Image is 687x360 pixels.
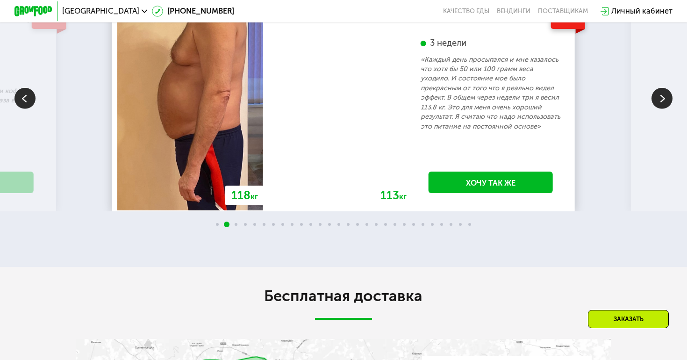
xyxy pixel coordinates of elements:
a: Хочу так же [429,172,552,193]
span: [GEOGRAPHIC_DATA] [62,7,139,15]
a: Вендинги [497,7,530,15]
div: 3 недели [421,38,561,49]
p: «Каждый день просыпался и мне казалось что хотя бы 50 или 100 грамм веса уходило. И состояние мое... [421,55,561,132]
a: [PHONE_NUMBER] [152,6,234,17]
a: Качество еды [443,7,489,15]
img: Slide left [14,87,36,108]
div: 113 [374,186,413,206]
img: Slide right [651,87,673,108]
div: 118 [225,186,265,206]
div: -6 [32,5,66,29]
div: Личный кабинет [611,6,673,17]
div: -5 [551,5,585,29]
div: поставщикам [538,7,588,15]
span: кг [250,192,258,201]
h2: Бесплатная доставка [76,287,610,306]
span: кг [399,192,407,201]
div: Заказать [588,310,669,328]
